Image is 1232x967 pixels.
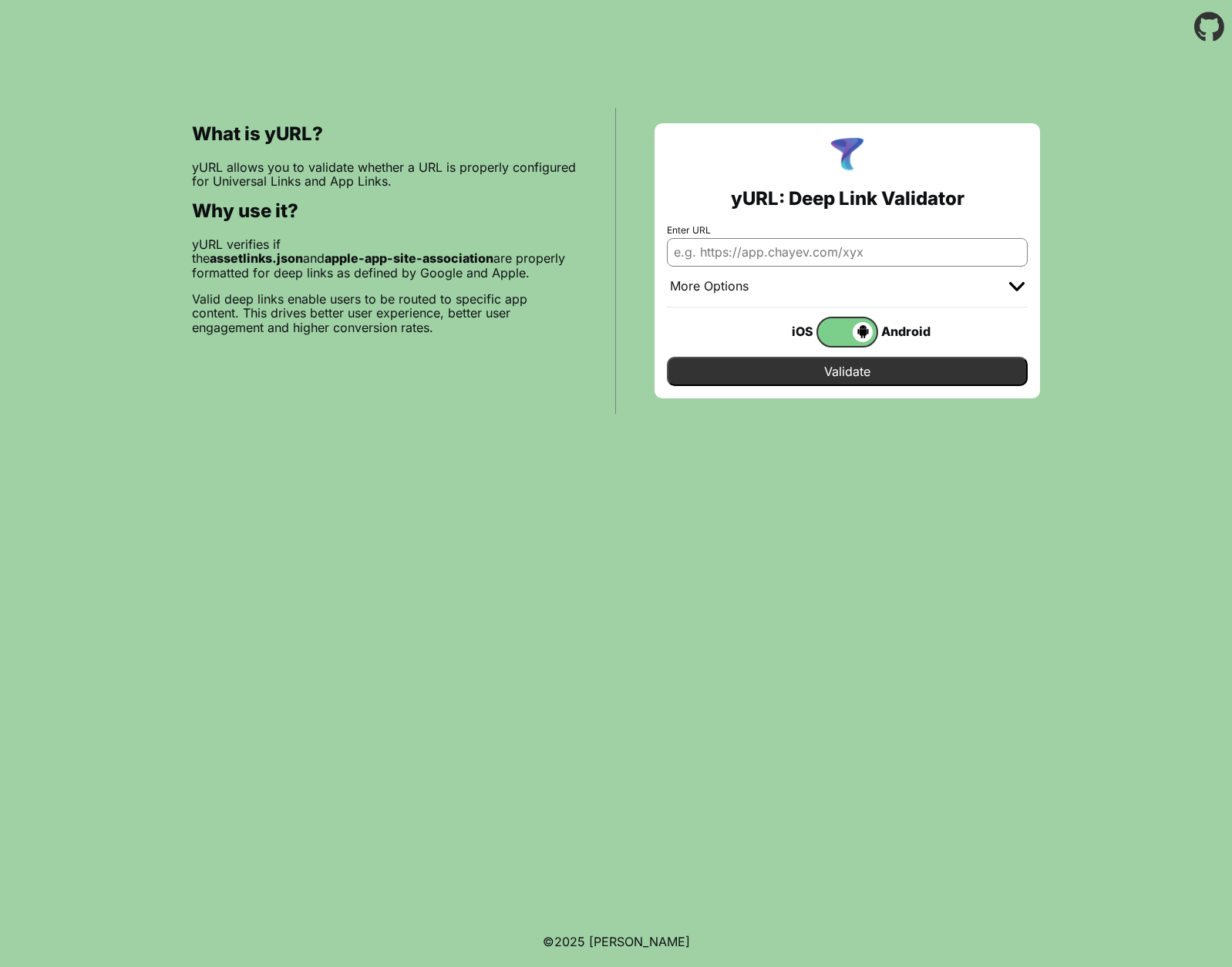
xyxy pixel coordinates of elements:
a: Michael Ibragimchayev's Personal Site [589,934,690,949]
b: apple-app-site-association [325,250,493,266]
div: iOS [755,321,816,341]
h2: Why use it? [192,200,577,222]
footer: © [543,916,690,967]
div: Android [878,321,940,341]
p: Valid deep links enable users to be routed to specific app content. This drives better user exper... [192,292,577,334]
input: e.g. https://app.chayev.com/xyx [667,238,1028,266]
input: Validate [667,357,1028,386]
div: More Options [670,279,749,294]
p: yURL allows you to validate whether a URL is properly configured for Universal Links and App Links. [192,160,577,189]
b: assetlinks.json [210,250,303,266]
img: chevron [1009,282,1025,291]
h2: What is yURL? [192,123,577,145]
span: 2025 [554,934,585,949]
h2: yURL: Deep Link Validator [731,188,964,210]
label: Enter URL [667,225,1028,236]
p: yURL verifies if the and are properly formatted for deep links as defined by Google and Apple. [192,237,577,280]
img: yURL Logo [827,136,867,176]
